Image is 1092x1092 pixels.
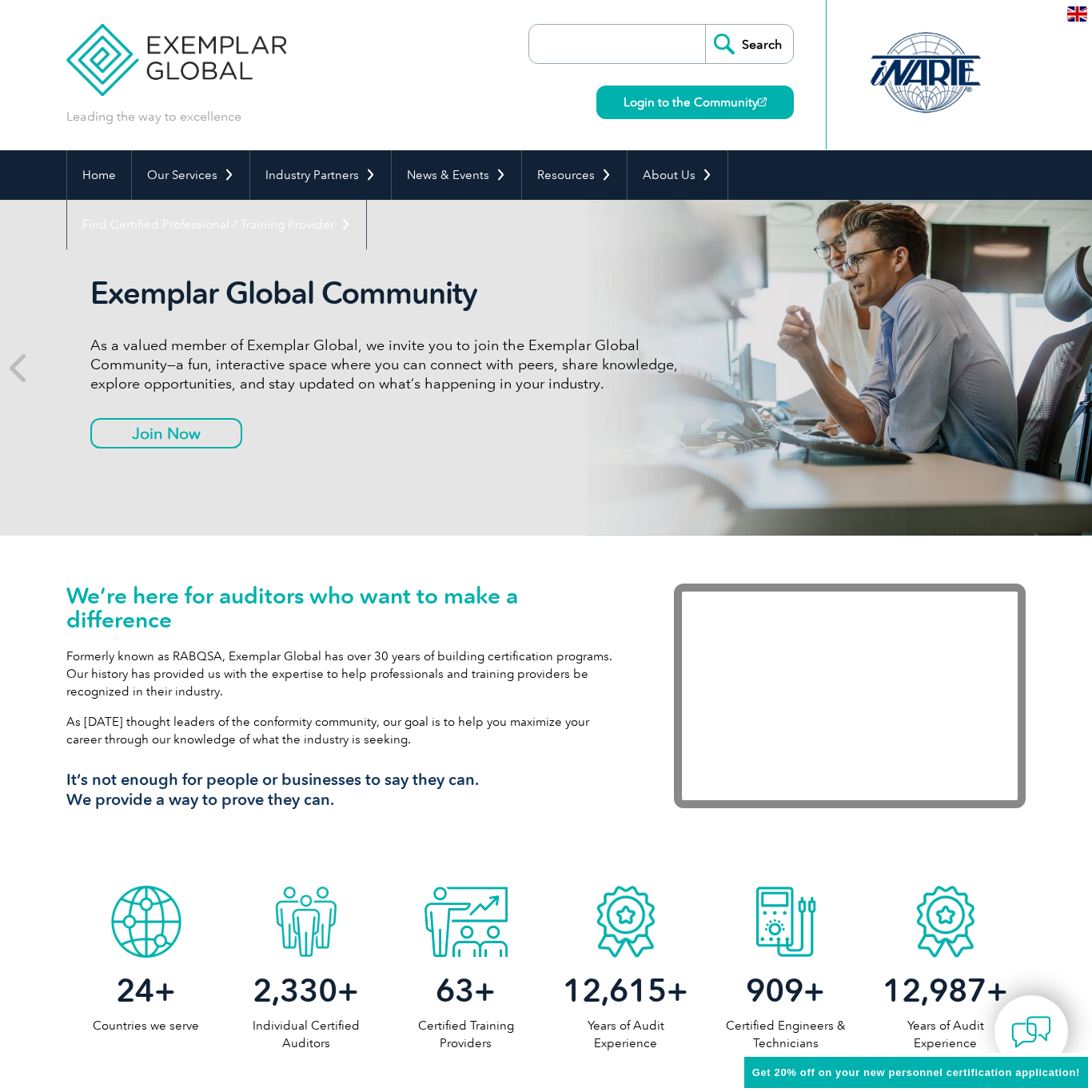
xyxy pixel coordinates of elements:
[883,971,986,1010] span: 12,987
[386,978,546,1003] h2: +
[66,1017,226,1034] p: Countries we serve
[392,150,521,200] a: News & Events
[132,150,249,200] a: Our Services
[674,584,1026,808] iframe: Exemplar Global: Working together to make a difference
[66,648,626,700] p: Formerly known as RABQSA, Exemplar Global has over 30 years of building certification programs. O...
[90,275,690,312] h2: Exemplar Global Community
[66,584,626,632] h1: We’re here for auditors who want to make a difference
[226,1017,386,1052] p: Individual Certified Auditors
[1067,6,1087,22] img: en
[66,108,241,126] p: Leading the way to excellence
[436,971,474,1010] span: 63
[90,418,242,448] a: Join Now
[758,98,767,106] img: open_square.png
[90,336,690,393] p: As a valued member of Exemplar Global, we invite you to join the Exemplar Global Community—a fun,...
[628,150,727,200] a: About Us
[706,1017,866,1052] p: Certified Engineers & Technicians
[226,978,386,1003] h2: +
[386,1017,546,1052] p: Certified Training Providers
[66,713,626,748] p: As [DATE] thought leaders of the conformity community, our goal is to help you maximize your care...
[67,200,366,249] a: Find Certified Professional / Training Provider
[596,86,794,119] a: Login to the Community
[563,971,667,1010] span: 12,615
[67,150,131,200] a: Home
[250,150,391,200] a: Industry Partners
[253,971,337,1010] span: 2,330
[705,25,793,63] input: Search
[546,978,706,1003] h2: +
[522,150,627,200] a: Resources
[1011,1012,1051,1052] img: contact-chat.png
[66,978,226,1003] h2: +
[66,770,626,810] h3: It’s not enough for people or businesses to say they can. We provide a way to prove they can.
[752,1066,1080,1078] span: Get 20% off on your new personnel certification application!
[546,1017,706,1052] p: Years of Audit Experience
[746,971,803,1010] span: 909
[116,971,154,1010] span: 24
[866,1017,1026,1070] p: Years of Audit Experience (iNARTE)
[866,978,1026,1003] h2: +
[706,978,866,1003] h2: +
